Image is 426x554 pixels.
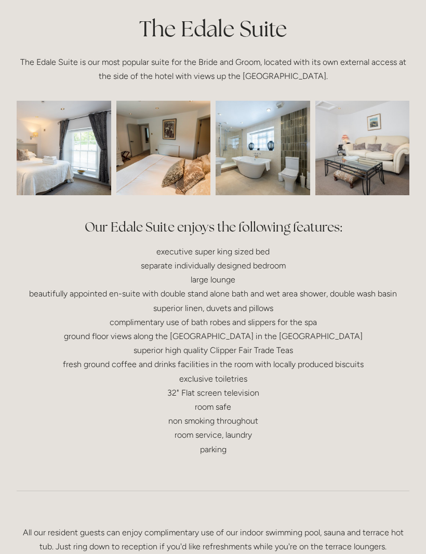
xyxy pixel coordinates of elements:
img: losehill-35.jpg [192,101,334,195]
h1: The Edale Suite [17,13,409,44]
p: All our resident guests can enjoy complimentary use of our indoor swimming pool, sauna and terrac... [17,525,409,553]
p: The Edale Suite is our most popular suite for the Bride and Groom, located with its own external ... [17,55,409,83]
p: executive super king sized bed separate individually designed bedroom large lounge beautifully ap... [17,245,409,456]
h2: Our Edale Suite enjoys the following features: [17,218,409,236]
img: 20210514-14470342-LHH-hotel-photos-HDR.jpg [92,101,234,195]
